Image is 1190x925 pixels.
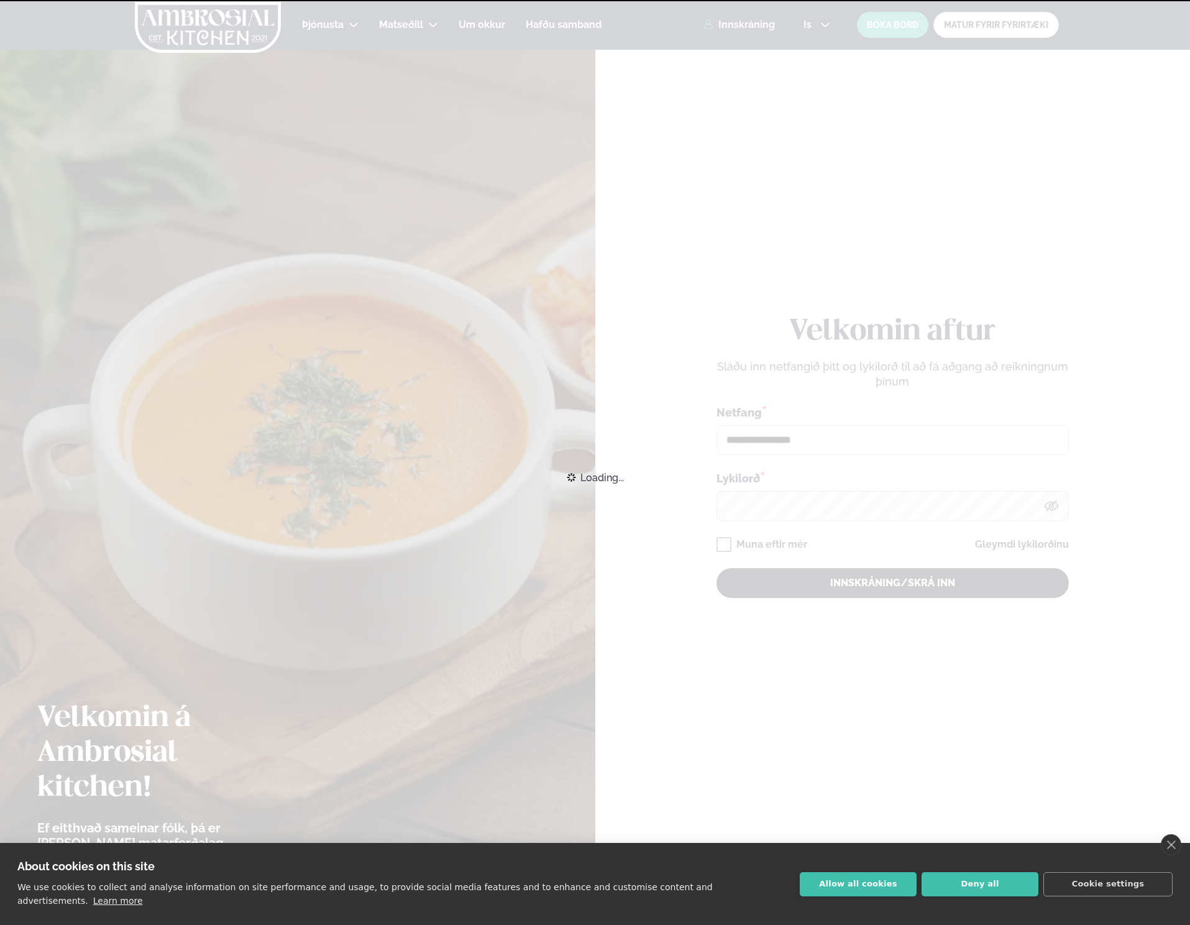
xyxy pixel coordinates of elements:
[1161,834,1181,855] a: close
[1043,872,1173,896] button: Cookie settings
[800,872,917,896] button: Allow all cookies
[922,872,1038,896] button: Deny all
[17,882,713,906] p: We use cookies to collect and analyse information on site performance and usage, to provide socia...
[93,896,143,906] a: Learn more
[17,860,155,873] strong: About cookies on this site
[580,464,624,491] span: Loading...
